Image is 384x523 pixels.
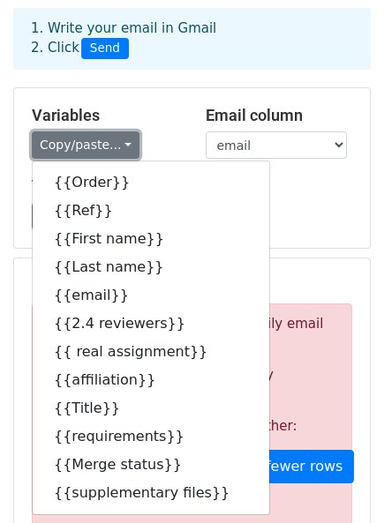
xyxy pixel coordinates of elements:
h5: Email column [206,106,353,125]
a: {{Title}} [33,394,269,422]
a: {{supplementary files}} [33,479,269,507]
span: Send [81,38,129,59]
a: {{affiliation}} [33,366,269,394]
a: {{Ref}} [33,197,269,225]
a: {{Merge status}} [33,451,269,479]
a: {{ real assignment}} [33,338,269,366]
iframe: Chat Widget [296,438,384,523]
a: {{Order}} [33,168,269,197]
a: Copy/paste... [32,131,139,159]
a: {{First name}} [33,225,269,253]
a: {{requirements}} [33,422,269,451]
a: {{Last name}} [33,253,269,281]
div: 1. Write your email in Gmail 2. Click [18,19,366,59]
a: {{2.4 reviewers}} [33,310,269,338]
a: {{email}} [33,281,269,310]
h5: Variables [32,106,179,125]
